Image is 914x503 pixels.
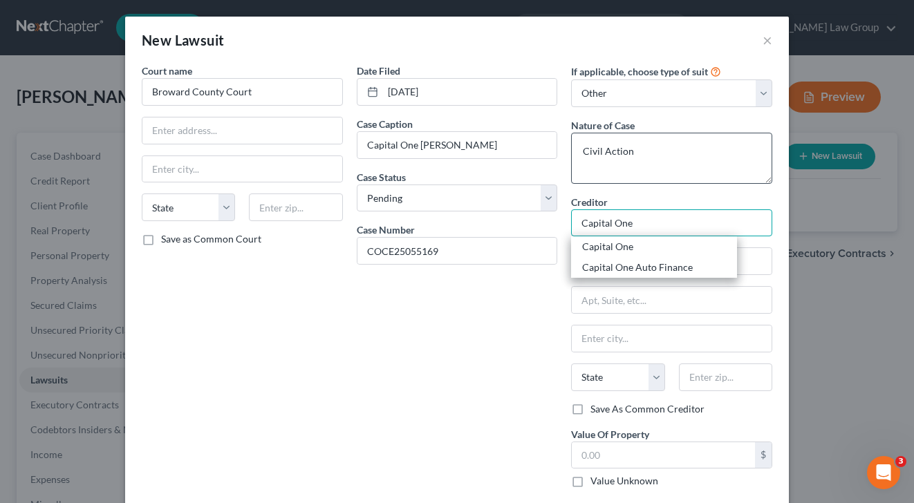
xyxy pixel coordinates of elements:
[142,65,192,77] span: Court name
[357,222,415,237] label: Case Number
[571,427,649,442] label: Value Of Property
[590,402,705,416] label: Save As Common Creditor
[383,79,557,105] input: MM/DD/YYYY
[142,32,171,48] span: New
[357,238,557,264] input: #
[572,442,755,468] input: 0.00
[357,171,406,183] span: Case Status
[142,78,343,106] input: Search court by name...
[755,442,772,468] div: $
[357,117,413,131] label: Case Caption
[763,32,772,48] button: ×
[249,193,342,221] input: Enter zip...
[161,232,261,246] label: Save as Common Court
[175,32,225,48] span: Lawsuit
[357,64,400,78] label: Date Filed
[571,118,635,133] label: Nature of Case
[142,156,342,182] input: Enter city...
[357,132,557,158] input: --
[895,456,906,467] span: 3
[582,240,726,254] div: Capital One
[679,363,772,391] input: Enter zip...
[142,117,342,144] input: Enter address...
[582,260,726,274] div: Capital One Auto Finance
[590,474,658,488] label: Value Unknown
[571,64,708,79] label: If applicable, choose type of suit
[571,196,608,208] span: Creditor
[572,287,772,313] input: Apt, Suite, etc...
[867,456,900,489] iframe: Intercom live chat
[572,325,772,352] input: Enter city...
[571,209,772,237] input: Search creditor by name...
